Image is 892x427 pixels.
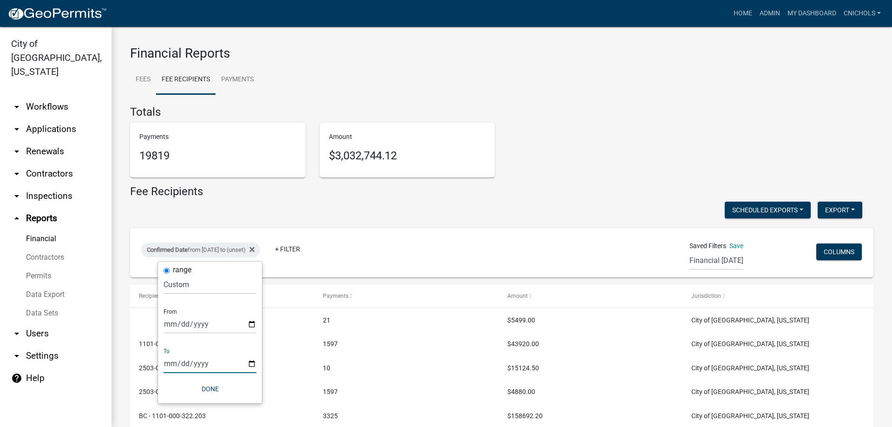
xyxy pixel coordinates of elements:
[139,340,193,348] span: 1101-000-341.214
[11,328,22,339] i: arrow_drop_down
[691,412,809,420] span: City of Jeffersonville, Indiana
[139,364,193,372] span: 2503-000-329.217
[507,340,539,348] span: $43920.00
[130,105,873,119] h4: Totals
[784,5,840,22] a: My Dashboard
[11,146,22,157] i: arrow_drop_down
[840,5,885,22] a: cnichols
[691,388,809,395] span: City of Jeffersonville, Indiana
[682,285,866,307] datatable-header-cell: Jurisdiction
[139,388,193,395] span: 2503-000-341.214
[729,242,743,250] a: Save
[323,340,338,348] span: 1597
[507,412,543,420] span: $158692.20
[323,316,330,324] span: 21
[498,285,682,307] datatable-header-cell: Amount
[323,388,338,395] span: 1597
[141,243,260,257] div: from [DATE] to (unset)
[164,381,256,397] button: Done
[130,65,156,95] a: Fees
[11,168,22,179] i: arrow_drop_down
[691,364,809,372] span: City of Jeffersonville, Indiana
[329,132,486,142] p: Amount
[268,241,308,257] a: + Filter
[507,316,535,324] span: $5499.00
[725,202,811,218] button: Scheduled Exports
[329,149,486,163] h5: $3,032,744.12
[173,266,191,274] label: range
[818,202,862,218] button: Export
[691,316,809,324] span: City of Jeffersonville, Indiana
[756,5,784,22] a: Admin
[139,412,206,420] span: BC - 1101-000-322.203
[11,191,22,202] i: arrow_drop_down
[139,293,162,299] span: Recipient
[139,149,296,163] h5: 19819
[730,5,756,22] a: Home
[11,373,22,384] i: help
[11,101,22,112] i: arrow_drop_down
[816,243,862,260] button: Columns
[139,132,296,142] p: Payments
[216,65,259,95] a: Payments
[11,350,22,361] i: arrow_drop_down
[323,412,338,420] span: 3325
[130,46,873,61] h3: Financial Reports
[11,213,22,224] i: arrow_drop_up
[147,246,188,253] span: Confirmed Date
[691,340,809,348] span: City of Jeffersonville, Indiana
[691,293,721,299] span: Jurisdiction
[323,293,348,299] span: Payments
[689,241,726,251] span: Saved Filters
[11,124,22,135] i: arrow_drop_down
[314,285,498,307] datatable-header-cell: Payments
[323,364,330,372] span: 10
[130,285,314,307] datatable-header-cell: Recipient
[507,364,539,372] span: $15124.50
[507,293,528,299] span: Amount
[156,65,216,95] a: Fee Recipients
[507,388,535,395] span: $4880.00
[130,185,203,198] h4: Fee Recipients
